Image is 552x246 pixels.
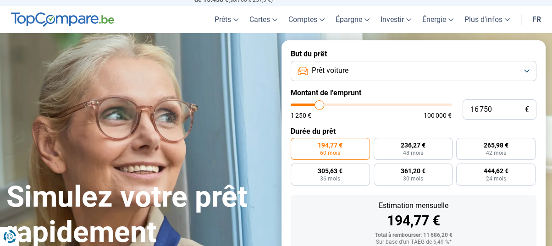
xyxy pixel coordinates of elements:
span: 305,63 € [318,168,342,174]
span: 265,98 € [484,142,508,148]
a: Énergie [417,6,459,33]
span: 42 mois [486,150,506,156]
span: € [525,106,529,114]
span: 236,27 € [401,142,425,148]
span: 194,77 € [318,142,342,148]
span: 100 000 € [424,112,452,119]
span: 24 mois [486,176,506,181]
img: TopCompare [11,12,114,27]
a: Comptes [283,6,330,33]
a: Plus d'infos [459,6,515,33]
div: Estimation mensuelle [298,202,529,209]
span: 36 mois [320,176,340,181]
span: 444,62 € [484,168,508,174]
a: Investir [375,6,417,33]
a: Épargne [330,6,375,33]
label: Durée du prêt [291,127,536,136]
div: Total à rembourser: 11 686,20 € [298,232,529,239]
span: 30 mois [403,176,423,181]
span: 48 mois [403,150,423,156]
label: Montant de l'emprunt [291,88,536,97]
a: fr [527,6,546,33]
a: Prêts [209,6,244,33]
button: Prêt voiture [291,61,536,81]
span: 1 250 € [291,112,311,119]
span: 60 mois [320,150,340,156]
span: Prêt voiture [312,66,348,76]
label: But du prêt [291,49,536,58]
span: 361,20 € [401,168,425,174]
div: 194,77 € [298,214,529,228]
a: Cartes [244,6,283,33]
div: Sur base d'un TAEG de 6,49 %* [298,239,529,246]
